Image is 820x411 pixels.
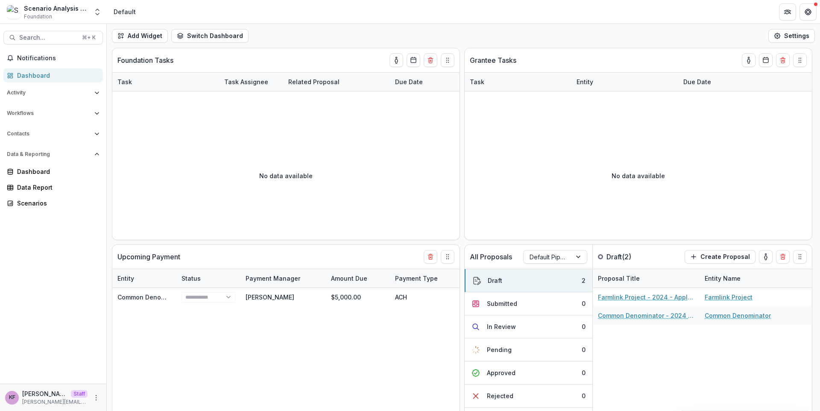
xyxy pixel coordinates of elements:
div: [DATE] [454,288,518,306]
div: $5,000.00 [326,288,390,306]
button: Add Widget [112,29,168,43]
button: In Review0 [465,315,592,338]
p: No data available [259,171,313,180]
a: Farmlink Project - 2024 - Application [598,293,694,302]
div: Entity [571,73,678,91]
a: Common Denominator [705,311,771,320]
button: Drag [441,250,454,264]
div: Task [112,73,219,91]
div: Related Proposal [283,73,390,91]
span: Notifications [17,55,100,62]
div: Draft [488,276,502,285]
p: [PERSON_NAME][EMAIL_ADDRESS][DOMAIN_NAME] [22,398,88,406]
div: Proposal Title [593,269,700,288]
button: Drag [441,53,454,67]
div: Due Date [390,77,428,86]
div: Amount Due [326,269,390,288]
div: Rejected [487,391,513,400]
span: Workflows [7,110,91,116]
button: Switch Dashboard [171,29,249,43]
div: [PERSON_NAME] [246,293,294,302]
div: Payment Type [390,274,443,283]
button: toggle-assigned-to-me [389,53,403,67]
span: Data & Reporting [7,151,91,157]
span: Activity [7,90,91,96]
div: Task [465,73,571,91]
img: Scenario Analysis Foundation [7,5,20,19]
div: Proposal Title [593,274,645,283]
p: Foundation Tasks [117,55,173,65]
button: Get Help [799,3,817,21]
div: 0 [582,345,586,354]
button: More [91,393,101,403]
div: Dashboard [17,167,96,176]
span: Contacts [7,131,91,137]
div: Default [114,7,136,16]
div: Due Date [454,269,518,288]
div: Payment Manager [240,274,305,283]
button: Open Data & Reporting [3,147,103,161]
div: Entity Name [700,274,746,283]
div: Status [176,274,206,283]
div: Task Assignee [219,73,283,91]
a: Common Denominator [117,294,184,301]
button: Open Workflows [3,106,103,120]
a: Scenarios [3,196,103,210]
p: All Proposals [470,252,512,262]
div: Entity [112,269,176,288]
div: Due Date [678,73,742,91]
div: Status [176,269,240,288]
div: Scenarios [17,199,96,208]
p: Upcoming Payment [117,252,180,262]
button: Settings [768,29,815,43]
button: Draft2 [465,269,592,292]
button: Drag [793,53,807,67]
button: toggle-assigned-to-me [742,53,756,67]
div: Submitted [487,299,517,308]
button: Approved0 [465,361,592,385]
div: Due Date [390,73,454,91]
a: Common Denominator - 2024 - Application [598,311,694,320]
div: Payment Type [390,269,454,288]
p: Draft ( 2 ) [606,252,671,262]
a: Dashboard [3,68,103,82]
button: Open entity switcher [91,3,103,21]
div: Amount Due [326,274,372,283]
p: [PERSON_NAME] [22,389,67,398]
nav: breadcrumb [110,6,139,18]
button: toggle-assigned-to-me [759,250,773,264]
div: Dashboard [17,71,96,80]
span: Foundation [24,13,52,21]
button: Notifications [3,51,103,65]
div: Entity [571,77,598,86]
div: Task [112,77,137,86]
a: Data Report [3,180,103,194]
button: Delete card [776,53,790,67]
div: Entity Name [700,269,806,288]
button: Delete card [424,250,437,264]
button: Delete card [776,250,790,264]
button: Rejected0 [465,385,592,408]
p: No data available [612,171,665,180]
div: 0 [582,322,586,331]
button: Create Proposal [685,250,756,264]
div: Due Date [678,77,716,86]
button: Open Activity [3,86,103,100]
div: Task [465,77,489,86]
div: Pending [487,345,512,354]
div: Kyle Ford [9,395,15,400]
div: 0 [582,299,586,308]
div: 2 [582,276,586,285]
a: Farmlink Project [705,293,753,302]
div: 0 [582,391,586,400]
